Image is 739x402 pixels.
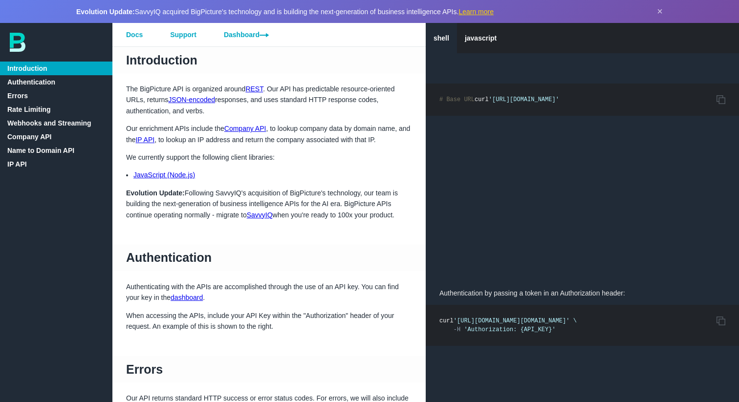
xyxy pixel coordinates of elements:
a: dashboard [171,294,203,301]
a: Docs [112,23,156,46]
a: Learn more [458,8,494,16]
span: '[URL][DOMAIN_NAME]' [489,96,559,103]
a: javascript [457,23,504,53]
span: -H [454,326,460,333]
a: IP API [135,136,154,144]
p: When accessing the APIs, include your API Key within the "Authorization" header of your request. ... [112,310,426,332]
h1: Introduction [112,47,426,73]
a: JavaScript (Node.js) [133,171,195,179]
h1: Authentication [112,245,426,271]
span: 'Authorization: {API_KEY}' [464,326,555,333]
a: SavvyIQ [247,211,273,219]
span: # Base URL [439,96,475,103]
p: Authentication by passing a token in an Authorization header: [426,281,739,305]
code: curl [439,317,577,333]
p: Our enrichment APIs include the , to lookup company data by domain name, and the , to lookup an I... [112,123,426,145]
a: Company API [224,125,266,132]
code: curl [439,96,559,103]
a: shell [426,23,457,53]
strong: Evolution Update: [76,8,135,16]
a: Dashboard [210,23,283,46]
p: We currently support the following client libraries: [112,152,426,163]
h1: Errors [112,356,426,382]
button: Dismiss announcement [657,6,663,17]
a: REST [245,85,263,93]
p: Authenticating with the APIs are accomplished through the use of an API key. You can find your ke... [112,281,426,303]
strong: Evolution Update: [126,189,185,197]
span: \ [573,317,577,324]
img: bp-logo-B-teal.svg [10,33,25,52]
a: Support [156,23,210,46]
p: Following SavvyIQ's acquisition of BigPicture's technology, our team is building the next-generat... [112,188,426,220]
a: JSON-encoded [168,96,215,104]
span: SavvyIQ acquired BigPicture's technology and is building the next-generation of business intellig... [76,8,494,16]
span: '[URL][DOMAIN_NAME][DOMAIN_NAME]' [454,317,570,324]
p: The BigPicture API is organized around . Our API has predictable resource-oriented URLs, returns ... [112,84,426,116]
